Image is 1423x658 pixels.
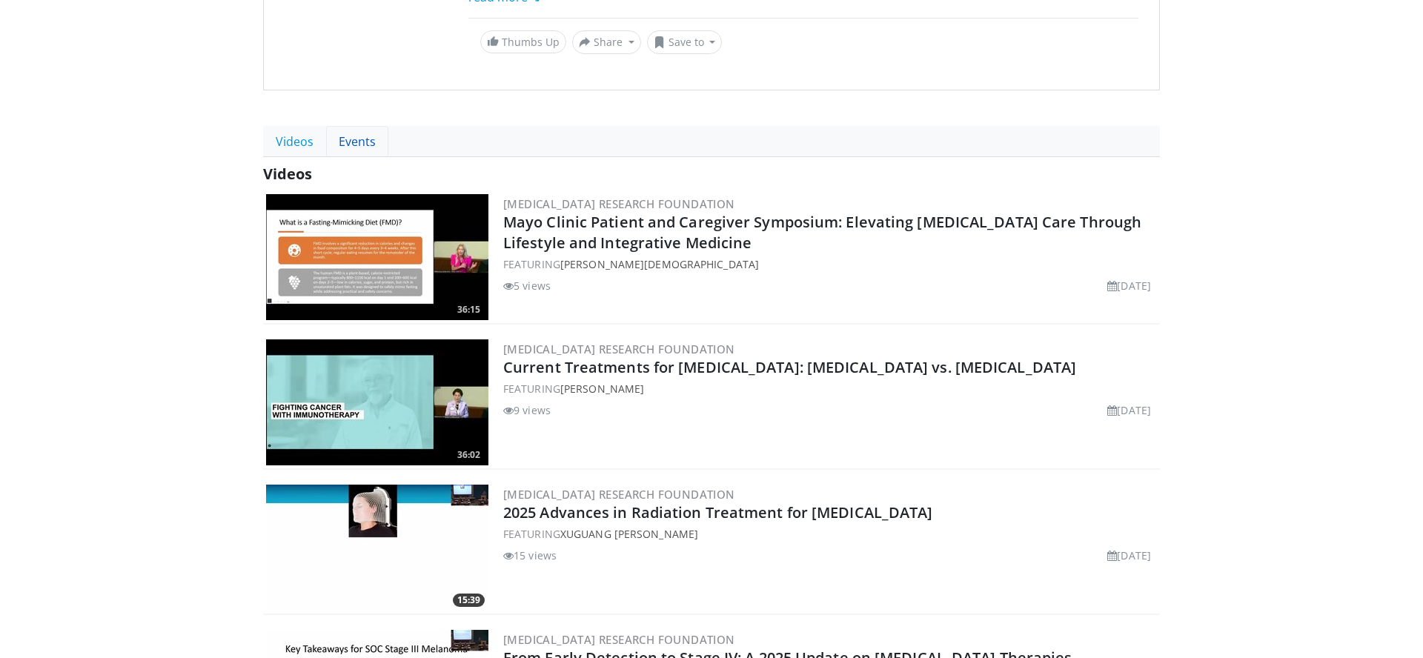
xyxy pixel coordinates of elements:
[266,485,488,611] img: b6778618-0b58-4480-ae67-16c3970f1386.300x170_q85_crop-smart_upscale.jpg
[263,164,312,184] span: Videos
[503,381,1157,396] div: FEATURING
[453,303,485,316] span: 36:15
[503,212,1141,253] a: Mayo Clinic Patient and Caregiver Symposium: Elevating [MEDICAL_DATA] Care Through Lifestyle and ...
[1107,278,1151,293] li: [DATE]
[326,126,388,157] a: Events
[647,30,723,54] button: Save to
[560,382,644,396] a: [PERSON_NAME]
[503,526,1157,542] div: FEATURING
[503,487,735,502] a: [MEDICAL_DATA] Research Foundation
[453,594,485,607] span: 15:39
[503,402,551,418] li: 9 views
[572,30,641,54] button: Share
[503,196,735,211] a: [MEDICAL_DATA] Research Foundation
[480,30,566,53] a: Thumbs Up
[266,339,488,465] img: 2327ba61-f8f3-4dab-9abd-74e5e9a8b8f9.300x170_q85_crop-smart_upscale.jpg
[503,632,735,647] a: [MEDICAL_DATA] Research Foundation
[560,527,698,541] a: Xuguang [PERSON_NAME]
[503,278,551,293] li: 5 views
[503,548,557,563] li: 15 views
[503,256,1157,272] div: FEATURING
[266,339,488,465] a: 36:02
[503,357,1076,377] a: Current Treatments for [MEDICAL_DATA]: [MEDICAL_DATA] vs. [MEDICAL_DATA]
[1107,548,1151,563] li: [DATE]
[453,448,485,462] span: 36:02
[266,485,488,611] a: 15:39
[263,126,326,157] a: Videos
[266,194,488,320] a: 36:15
[1107,402,1151,418] li: [DATE]
[266,194,488,320] img: 108eeeb2-e10e-492b-8ccc-9952de43ea93.300x170_q85_crop-smart_upscale.jpg
[503,502,933,522] a: 2025 Advances in Radiation Treatment for [MEDICAL_DATA]
[560,257,759,271] a: [PERSON_NAME][DEMOGRAPHIC_DATA]
[503,342,735,356] a: [MEDICAL_DATA] Research Foundation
